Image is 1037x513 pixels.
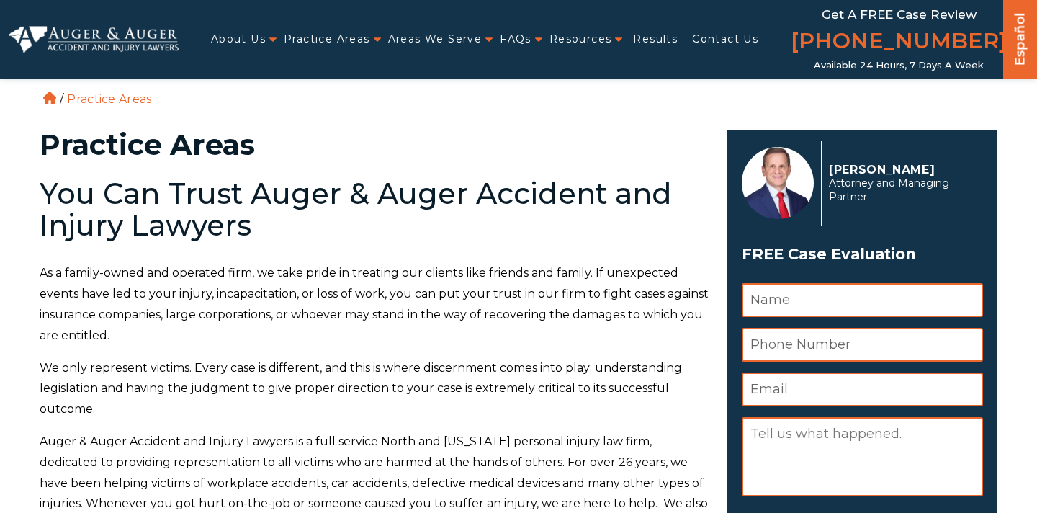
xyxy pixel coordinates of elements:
[822,7,977,22] span: Get a FREE Case Review
[742,147,814,219] img: Herbert Auger
[40,178,710,241] h2: You Can Trust Auger & Auger Accident and Injury Lawyers
[692,24,758,54] a: Contact Us
[388,24,482,54] a: Areas We Serve
[63,92,155,106] li: Practice Areas
[814,60,984,71] span: Available 24 Hours, 7 Days a Week
[742,373,983,406] input: Email
[211,24,266,54] a: About Us
[829,177,975,204] span: Attorney and Managing Partner
[40,361,682,416] span: We only represent victims. Every case is different, and this is where discernment comes into play...
[829,163,975,177] p: [PERSON_NAME]
[742,241,983,268] span: FREE Case Evaluation
[742,283,983,317] input: Name
[549,24,612,54] a: Resources
[43,92,56,104] a: Home
[9,26,179,52] img: Auger & Auger Accident and Injury Lawyers Logo
[633,24,678,54] a: Results
[500,24,531,54] a: FAQs
[742,328,983,362] input: Phone Number
[284,24,370,54] a: Practice Areas
[40,266,709,342] span: As a family-owned and operated firm, we take pride in treating our clients like friends and famil...
[40,130,710,159] h1: Practice Areas
[791,25,1007,60] a: [PHONE_NUMBER]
